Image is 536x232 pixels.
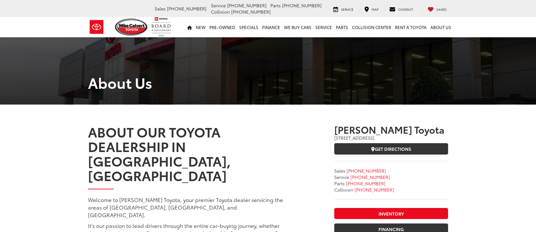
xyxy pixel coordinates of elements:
a: Specials [237,17,260,37]
a: Rent a Toyota [393,17,428,37]
span: Sales [334,168,345,174]
p: Welcome to [PERSON_NAME] Toyota, your premier Toyota dealer servicing the areas of [GEOGRAPHIC_DA... [88,196,294,218]
span: Collision [211,9,230,15]
h3: ABOUT OUR TOYOTA DEALERSHIP IN [GEOGRAPHIC_DATA], [GEOGRAPHIC_DATA] [88,124,294,183]
a: Map [360,6,383,12]
a: Get Directions [334,143,448,155]
span: Service [341,7,354,12]
a: <span class='callNowClass2'>346-577-8734</span> [350,174,390,180]
a: Service [313,17,334,37]
span: Contact [398,7,413,12]
a: <span class='callNowClass4'>713-558-8282</span> [354,186,394,193]
span: [PHONE_NUMBER] [167,5,206,12]
a: Finance [260,17,282,37]
span: Parts [334,180,345,186]
a: <span class='callNowClass3'>713-561-5088</span> [346,180,385,186]
span: Parts [270,2,281,9]
span: [PHONE_NUMBER] [354,186,394,193]
span: [PHONE_NUMBER] [231,9,271,15]
a: <span class='callNowClass'>713-597-5313</span> [347,168,386,174]
a: Home [185,17,194,37]
a: Contact [385,6,418,12]
span: Service [334,174,349,180]
span: [PHONE_NUMBER] [346,180,385,186]
a: WE BUY CARS [282,17,313,37]
a: Parts [334,17,350,37]
span: [PHONE_NUMBER] [227,2,267,9]
span: Map [372,7,379,12]
img: Mike Calvert Toyota [115,18,149,36]
a: Service [329,6,358,12]
span: Collision [334,186,353,193]
a: Inventory [334,208,448,219]
span: [PHONE_NUMBER] [282,2,322,9]
a: About Us [428,17,453,37]
span: [PHONE_NUMBER] [350,174,390,180]
span: Saved [436,7,447,12]
h3: [PERSON_NAME] Toyota [334,124,448,135]
a: New [194,17,207,37]
span: [PHONE_NUMBER] [347,168,386,174]
a: Collision Center [350,17,393,37]
address: [STREET_ADDRESS] [334,135,448,141]
span: Sales [155,5,166,12]
a: My Saved Vehicles [423,6,452,12]
a: Pre-Owned [207,17,237,37]
span: Service [211,2,226,9]
img: Toyota [85,17,108,37]
h1: About Us [83,74,453,90]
